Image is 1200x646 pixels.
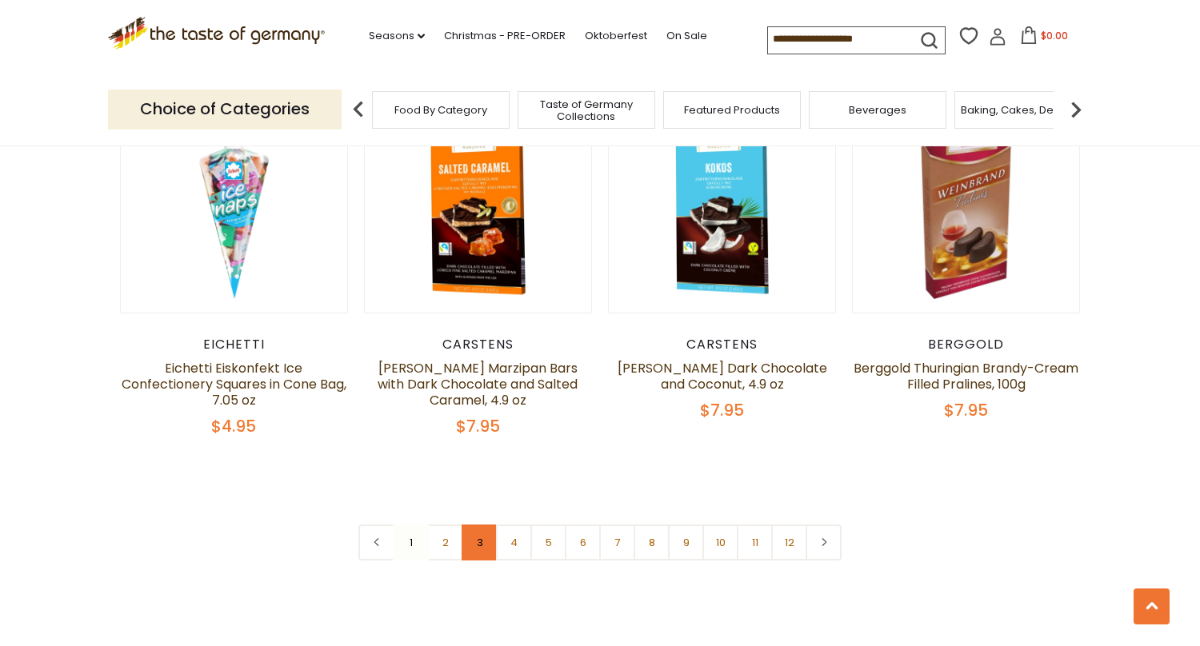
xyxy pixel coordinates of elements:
button: $0.00 [1010,26,1078,50]
a: Baking, Cakes, Desserts [961,104,1085,116]
span: $7.95 [700,399,744,421]
a: 8 [634,524,670,560]
a: 10 [702,524,738,560]
a: 5 [530,524,566,560]
div: Carstens [364,337,592,353]
a: Christmas - PRE-ORDER [444,27,566,45]
a: Beverages [849,104,906,116]
a: [PERSON_NAME] Dark Chocolate and Coconut, 4.9 oz [618,359,827,393]
span: $7.95 [944,399,988,421]
span: $0.00 [1041,29,1068,42]
a: Eichetti Eiskonfekt Ice Confectionery Squares in Cone Bag, 7.05 oz [122,359,346,409]
img: Berggold Thuringian Brandy-Cream Filled Pralines, 100g [853,86,1079,313]
a: Taste of Germany Collections [522,98,650,122]
div: Berggold [852,337,1080,353]
a: Berggold Thuringian Brandy-Cream Filled Pralines, 100g [854,359,1078,393]
a: 6 [565,524,601,560]
p: Choice of Categories [108,90,342,129]
img: next arrow [1060,94,1092,126]
a: 12 [771,524,807,560]
a: 4 [496,524,532,560]
a: 7 [599,524,635,560]
a: 3 [462,524,498,560]
a: Food By Category [394,104,487,116]
img: previous arrow [342,94,374,126]
a: 11 [737,524,773,560]
img: Eichetti Eiskonfekt Ice Confectionery Squares in Cone Bag, 7.05 oz [121,86,347,313]
a: 2 [427,524,463,560]
a: On Sale [666,27,707,45]
a: Oktoberfest [585,27,647,45]
div: Carstens [608,337,836,353]
a: 9 [668,524,704,560]
a: [PERSON_NAME] Marzipan Bars with Dark Chocolate and Salted Caramel, 4.9 oz [378,359,578,409]
span: $4.95 [211,415,256,437]
img: Carstens Luebecker Dark Chocolate and Coconut, 4.9 oz [609,86,835,313]
a: Featured Products [684,104,780,116]
img: Carstens Luebecker Marzipan Bars with Dark Chocolate and Salted Caramel, 4.9 oz [365,86,591,313]
span: $7.95 [456,415,500,437]
a: Seasons [369,27,425,45]
div: Eichetti [120,337,348,353]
